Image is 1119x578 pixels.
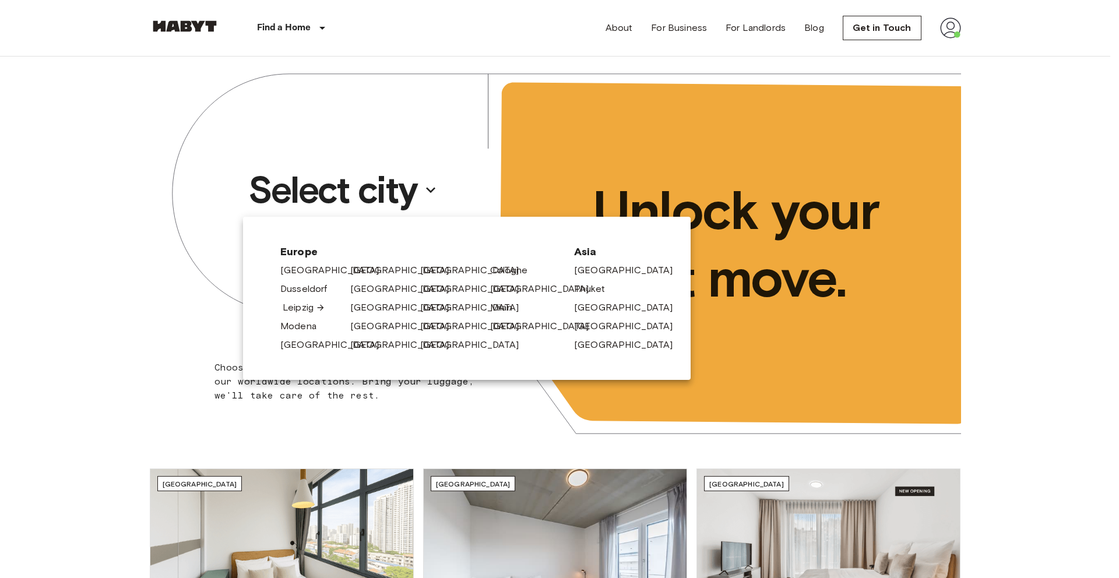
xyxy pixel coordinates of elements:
[280,282,339,296] a: Dusseldorf
[574,245,653,259] span: Asia
[283,301,325,315] a: Leipzig
[420,338,531,352] a: [GEOGRAPHIC_DATA]
[574,319,685,333] a: [GEOGRAPHIC_DATA]
[490,263,539,277] a: Cologne
[420,319,531,333] a: [GEOGRAPHIC_DATA]
[574,263,685,277] a: [GEOGRAPHIC_DATA]
[280,263,391,277] a: [GEOGRAPHIC_DATA]
[280,319,328,333] a: Modena
[350,301,461,315] a: [GEOGRAPHIC_DATA]
[490,319,601,333] a: [GEOGRAPHIC_DATA]
[350,338,461,352] a: [GEOGRAPHIC_DATA]
[350,282,461,296] a: [GEOGRAPHIC_DATA]
[350,263,461,277] a: [GEOGRAPHIC_DATA]
[490,282,601,296] a: [GEOGRAPHIC_DATA]
[280,338,391,352] a: [GEOGRAPHIC_DATA]
[420,282,531,296] a: [GEOGRAPHIC_DATA]
[420,263,531,277] a: [GEOGRAPHIC_DATA]
[350,319,461,333] a: [GEOGRAPHIC_DATA]
[490,301,524,315] a: Milan
[574,338,685,352] a: [GEOGRAPHIC_DATA]
[574,282,617,296] a: Phuket
[280,245,555,259] span: Europe
[420,301,531,315] a: [GEOGRAPHIC_DATA]
[574,301,685,315] a: [GEOGRAPHIC_DATA]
